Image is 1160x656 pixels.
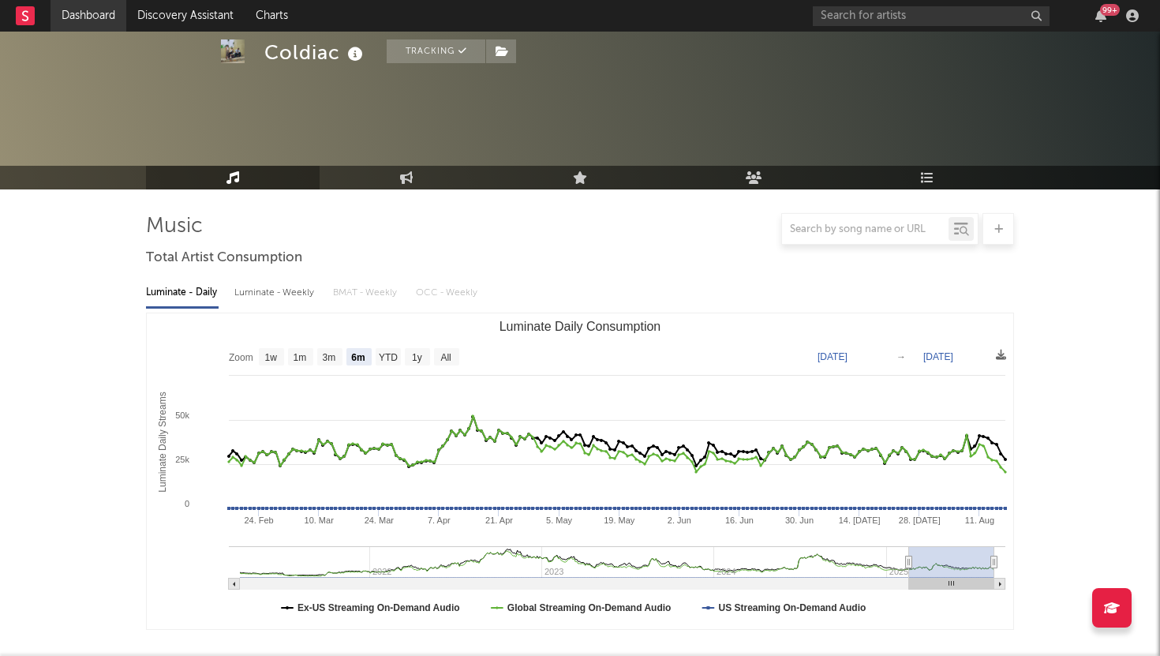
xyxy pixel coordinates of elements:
[1095,9,1106,22] button: 99+
[351,352,365,363] text: 6m
[546,515,573,525] text: 5. May
[813,6,1050,26] input: Search for artists
[965,515,994,525] text: 11. Aug
[718,602,866,613] text: US Streaming On-Demand Audio
[725,515,754,525] text: 16. Jun
[923,351,953,362] text: [DATE]
[500,320,661,333] text: Luminate Daily Consumption
[785,515,814,525] text: 30. Jun
[485,515,513,525] text: 21. Apr
[365,515,395,525] text: 24. Mar
[234,279,317,306] div: Luminate - Weekly
[147,313,1013,629] svg: Luminate Daily Consumption
[440,352,451,363] text: All
[782,223,949,236] input: Search by song name or URL
[668,515,691,525] text: 2. Jun
[294,352,307,363] text: 1m
[818,351,848,362] text: [DATE]
[305,515,335,525] text: 10. Mar
[428,515,451,525] text: 7. Apr
[157,392,168,492] text: Luminate Daily Streams
[604,515,635,525] text: 19. May
[175,410,189,420] text: 50k
[244,515,273,525] text: 24. Feb
[387,39,485,63] button: Tracking
[146,279,219,306] div: Luminate - Daily
[323,352,336,363] text: 3m
[507,602,672,613] text: Global Streaming On-Demand Audio
[264,39,367,66] div: Coldiac
[146,249,302,268] span: Total Artist Consumption
[1100,4,1120,16] div: 99 +
[229,352,253,363] text: Zoom
[297,602,460,613] text: Ex-US Streaming On-Demand Audio
[185,499,189,508] text: 0
[896,351,906,362] text: →
[265,352,278,363] text: 1w
[899,515,941,525] text: 28. [DATE]
[839,515,881,525] text: 14. [DATE]
[412,352,422,363] text: 1y
[175,455,189,464] text: 25k
[379,352,398,363] text: YTD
